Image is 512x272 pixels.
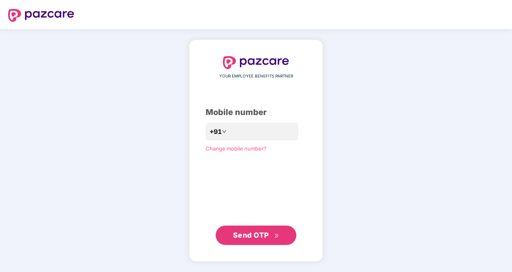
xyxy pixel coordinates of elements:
[223,56,289,69] img: logo
[216,226,296,245] button: Send OTPdouble-right
[8,9,74,22] img: logo
[219,73,293,80] span: YOUR EMPLOYEE BENEFITS PARTNER
[210,127,222,137] span: +91
[274,233,279,239] span: double-right
[206,145,266,152] a: Change mobile number?
[222,129,227,134] span: down
[206,106,306,119] div: Mobile number
[233,231,269,239] span: Send OTP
